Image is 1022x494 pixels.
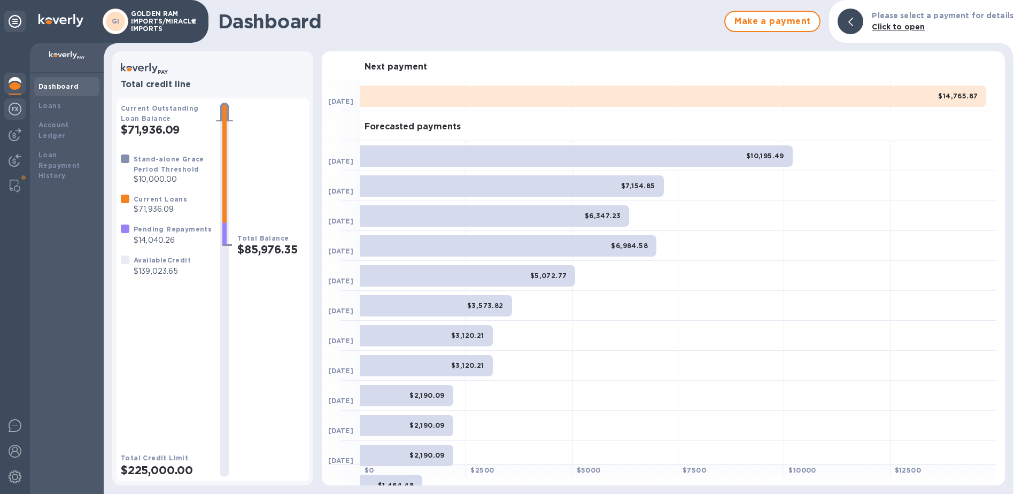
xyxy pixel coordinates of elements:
[237,234,289,242] b: Total Balance
[577,466,601,474] b: $ 5000
[872,11,1013,20] b: Please select a payment for details
[734,15,811,28] span: Make a payment
[121,464,212,477] h2: $225,000.00
[328,427,353,435] b: [DATE]
[683,466,706,474] b: $ 7500
[328,397,353,405] b: [DATE]
[788,466,816,474] b: $ 10000
[378,481,414,489] b: $1,464.48
[134,155,204,173] b: Stand-alone Grace Period Threshold
[328,97,353,105] b: [DATE]
[938,92,978,100] b: $14,765.87
[328,217,353,225] b: [DATE]
[451,331,484,339] b: $3,120.21
[895,466,921,474] b: $ 12500
[328,247,353,255] b: [DATE]
[134,266,191,277] p: $139,023.65
[409,391,445,399] b: $2,190.09
[530,272,567,280] b: $5,072.77
[218,10,719,33] h1: Dashboard
[585,212,621,220] b: $6,347.23
[611,242,648,250] b: $6,984.58
[121,104,199,122] b: Current Outstanding Loan Balance
[134,235,212,246] p: $14,040.26
[4,11,26,32] div: Unpin categories
[134,174,212,185] p: $10,000.00
[621,182,655,190] b: $7,154.85
[38,102,61,110] b: Loans
[134,204,187,215] p: $71,936.09
[134,195,187,203] b: Current Loans
[121,454,188,462] b: Total Credit Limit
[38,121,69,140] b: Account Ledger
[134,256,191,264] b: Available Credit
[365,122,461,132] h3: Forecasted payments
[328,457,353,465] b: [DATE]
[121,80,305,90] h3: Total credit line
[112,17,120,25] b: GI
[38,14,83,27] img: Logo
[328,367,353,375] b: [DATE]
[409,421,445,429] b: $2,190.09
[467,302,504,310] b: $3,573.82
[724,11,820,32] button: Make a payment
[451,361,484,369] b: $3,120.21
[365,466,374,474] b: $ 0
[328,187,353,195] b: [DATE]
[328,157,353,165] b: [DATE]
[746,152,784,160] b: $10,195.49
[872,22,925,31] b: Click to open
[38,82,79,90] b: Dashboard
[328,277,353,285] b: [DATE]
[328,337,353,345] b: [DATE]
[131,10,184,33] p: GOLDEN RAM IMPORTS/MIRACLE IMPORTS
[470,466,494,474] b: $ 2500
[365,62,427,72] h3: Next payment
[328,307,353,315] b: [DATE]
[237,243,305,256] h2: $85,976.35
[409,451,445,459] b: $2,190.09
[9,103,21,115] img: Foreign exchange
[134,225,212,233] b: Pending Repayments
[38,151,80,180] b: Loan Repayment History
[121,123,212,136] h2: $71,936.09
